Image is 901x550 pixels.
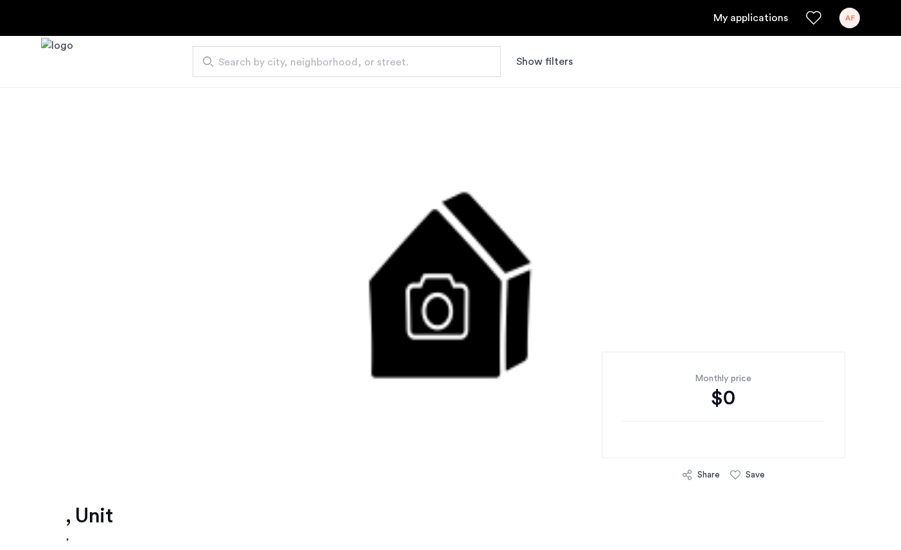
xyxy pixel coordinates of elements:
[193,46,501,77] input: Apartment Search
[622,385,825,411] div: $0
[746,468,765,481] div: Save
[806,10,821,26] a: Favorites
[66,503,112,529] h1: , Unit
[697,468,720,481] div: Share
[839,8,860,28] div: AF
[713,10,788,26] a: My application
[162,87,739,472] img: 2.gif
[218,55,465,70] span: Search by city, neighborhood, or street.
[41,38,73,86] img: logo
[41,38,73,86] a: Cazamio logo
[516,54,573,69] button: Show or hide filters
[622,372,825,385] div: Monthly price
[66,503,112,544] a: , Unit,
[66,529,112,544] h2: ,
